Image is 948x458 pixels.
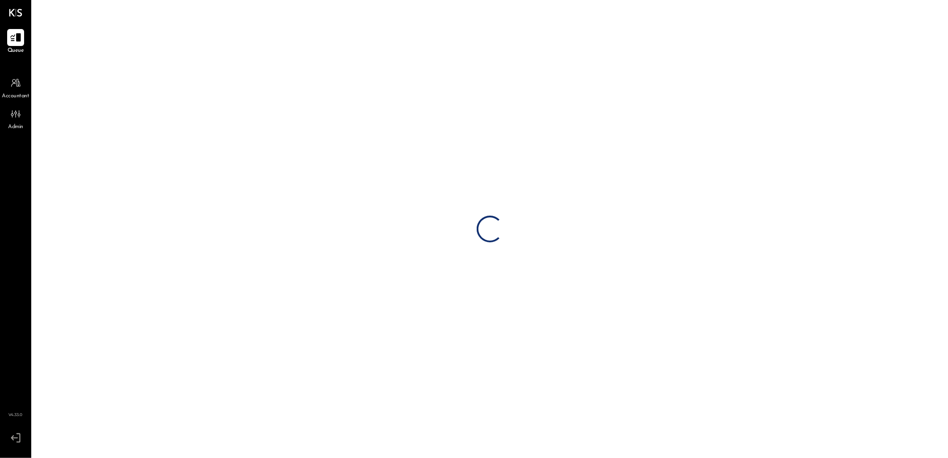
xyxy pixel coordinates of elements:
span: Queue [8,47,24,55]
a: Accountant [0,75,31,100]
a: Admin [0,105,31,131]
span: Admin [8,123,23,131]
a: Queue [0,29,31,55]
span: Accountant [2,92,29,100]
